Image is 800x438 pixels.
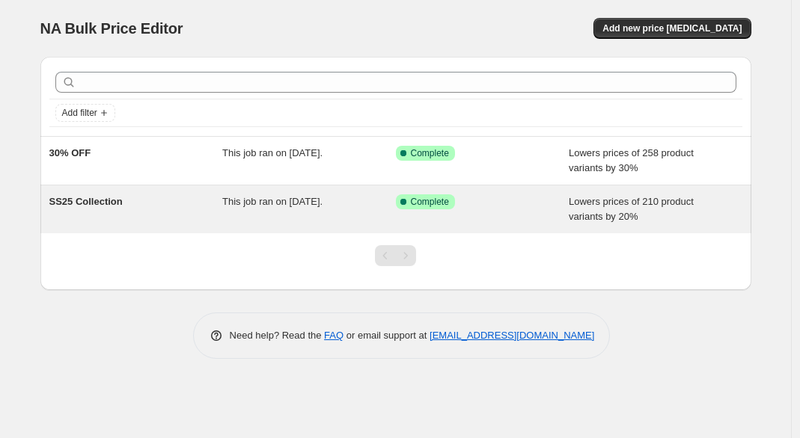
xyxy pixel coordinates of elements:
[411,147,449,159] span: Complete
[593,18,751,39] button: Add new price [MEDICAL_DATA]
[222,147,323,158] span: This job ran on [DATE].
[62,107,97,119] span: Add filter
[222,196,323,207] span: This job ran on [DATE].
[430,330,594,341] a: [EMAIL_ADDRESS][DOMAIN_NAME]
[343,330,430,341] span: or email support at
[375,245,416,266] nav: Pagination
[55,104,115,122] button: Add filter
[602,22,742,34] span: Add new price [MEDICAL_DATA]
[569,196,694,222] span: Lowers prices of 210 product variants by 20%
[40,20,183,37] span: NA Bulk Price Editor
[49,147,91,158] span: 30% OFF
[49,196,123,207] span: SS25 Collection
[230,330,325,341] span: Need help? Read the
[411,196,449,208] span: Complete
[569,147,694,173] span: Lowers prices of 258 product variants by 30%
[324,330,343,341] a: FAQ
